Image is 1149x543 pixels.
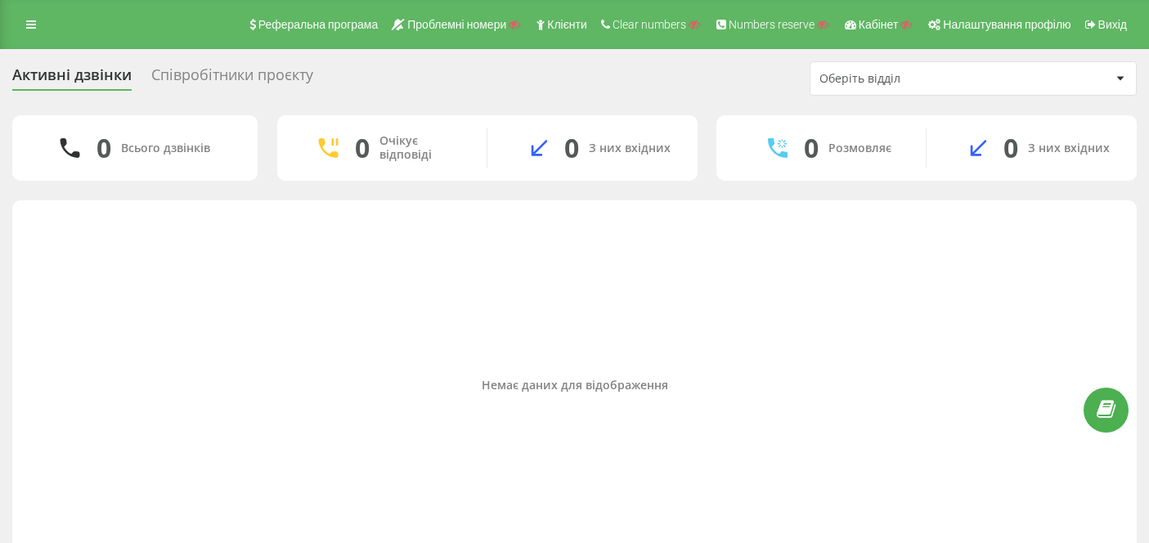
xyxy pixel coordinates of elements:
[258,18,379,31] span: Реферальна програма
[407,18,506,31] span: Проблемні номери
[613,18,686,31] span: Clear numbers
[151,66,313,92] div: Співробітники проєкту
[96,132,111,164] div: 0
[589,141,671,155] div: З них вхідних
[564,132,579,164] div: 0
[828,141,891,155] div: Розмовляє
[355,132,370,164] div: 0
[819,72,1015,86] div: Оберіть відділ
[547,18,587,31] span: Клієнти
[1098,18,1127,31] span: Вихід
[804,132,819,164] div: 0
[1003,132,1018,164] div: 0
[121,141,210,155] div: Всього дзвінків
[943,18,1070,31] span: Налаштування профілю
[12,66,132,92] div: Активні дзвінки
[379,134,462,162] div: Очікує відповіді
[1028,141,1110,155] div: З них вхідних
[25,378,1124,392] div: Немає даних для відображення
[729,18,815,31] span: Numbers reserve
[859,18,899,31] span: Кабінет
